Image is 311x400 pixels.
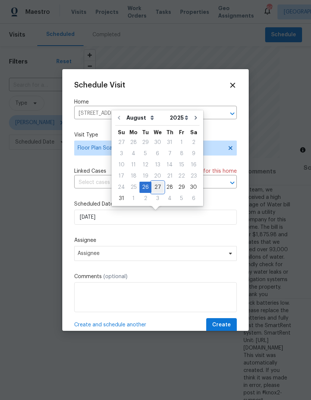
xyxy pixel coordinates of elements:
[128,159,139,170] div: Mon Aug 11 2025
[74,167,106,175] span: Linked Cases
[128,182,139,193] div: Mon Aug 25 2025
[188,159,200,170] div: Sat Aug 16 2025
[190,110,201,125] button: Go to next month
[151,137,164,148] div: 30
[227,178,238,188] button: Open
[128,137,139,148] div: Mon Jul 28 2025
[74,200,237,208] label: Scheduled Date
[115,148,128,159] div: Sun Aug 03 2025
[206,318,237,332] button: Create
[139,193,151,204] div: Tue Sep 02 2025
[128,171,139,181] div: 18
[74,210,237,225] input: M/D/YYYY
[115,160,128,170] div: 10
[179,130,184,135] abbr: Friday
[128,137,139,148] div: 28
[78,250,224,256] span: Assignee
[166,130,173,135] abbr: Thursday
[168,112,190,123] select: Year
[139,137,151,148] div: Tue Jul 29 2025
[176,170,188,182] div: Fri Aug 22 2025
[164,159,176,170] div: Thu Aug 14 2025
[212,320,231,330] span: Create
[139,148,151,159] div: 5
[151,182,164,193] div: 27
[164,148,176,159] div: 7
[151,170,164,182] div: Wed Aug 20 2025
[229,81,237,89] span: Close
[164,171,176,181] div: 21
[176,148,188,159] div: 8
[176,182,188,193] div: 29
[188,182,200,193] div: Sat Aug 30 2025
[188,137,200,148] div: Sat Aug 02 2025
[115,182,128,193] div: Sun Aug 24 2025
[74,273,237,280] label: Comments
[128,193,139,204] div: Mon Sep 01 2025
[176,160,188,170] div: 15
[164,160,176,170] div: 14
[128,148,139,159] div: 4
[151,159,164,170] div: Wed Aug 13 2025
[115,148,128,159] div: 3
[78,144,223,152] span: Floor Plan Scan
[164,182,176,193] div: Thu Aug 28 2025
[115,193,128,204] div: Sun Aug 31 2025
[151,148,164,159] div: Wed Aug 06 2025
[188,193,200,204] div: Sat Sep 06 2025
[139,171,151,181] div: 19
[188,171,200,181] div: 23
[164,170,176,182] div: Thu Aug 21 2025
[176,182,188,193] div: Fri Aug 29 2025
[74,177,216,188] input: Select cases
[151,171,164,181] div: 20
[139,137,151,148] div: 29
[103,274,128,279] span: (optional)
[151,193,164,204] div: Wed Sep 03 2025
[115,170,128,182] div: Sun Aug 17 2025
[139,182,151,193] div: 26
[151,137,164,148] div: Wed Jul 30 2025
[164,193,176,204] div: Thu Sep 04 2025
[139,170,151,182] div: Tue Aug 19 2025
[151,148,164,159] div: 6
[128,160,139,170] div: 11
[176,171,188,181] div: 22
[151,160,164,170] div: 13
[115,137,128,148] div: 27
[188,193,200,204] div: 6
[188,148,200,159] div: Sat Aug 09 2025
[164,137,176,148] div: Thu Jul 31 2025
[74,321,146,329] span: Create and schedule another
[74,131,237,139] label: Visit Type
[176,193,188,204] div: Fri Sep 05 2025
[115,182,128,193] div: 24
[164,137,176,148] div: 31
[129,130,138,135] abbr: Monday
[176,193,188,204] div: 5
[188,170,200,182] div: Sat Aug 23 2025
[176,148,188,159] div: Fri Aug 08 2025
[154,130,162,135] abbr: Wednesday
[118,130,125,135] abbr: Sunday
[128,182,139,193] div: 25
[139,159,151,170] div: Tue Aug 12 2025
[151,182,164,193] div: Wed Aug 27 2025
[176,137,188,148] div: 1
[128,148,139,159] div: Mon Aug 04 2025
[164,182,176,193] div: 28
[227,108,238,119] button: Open
[115,137,128,148] div: Sun Jul 27 2025
[139,182,151,193] div: Tue Aug 26 2025
[188,148,200,159] div: 9
[164,193,176,204] div: 4
[176,159,188,170] div: Fri Aug 15 2025
[188,137,200,148] div: 2
[115,171,128,181] div: 17
[139,148,151,159] div: Tue Aug 05 2025
[151,193,164,204] div: 3
[128,193,139,204] div: 1
[113,110,125,125] button: Go to previous month
[190,130,197,135] abbr: Saturday
[115,159,128,170] div: Sun Aug 10 2025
